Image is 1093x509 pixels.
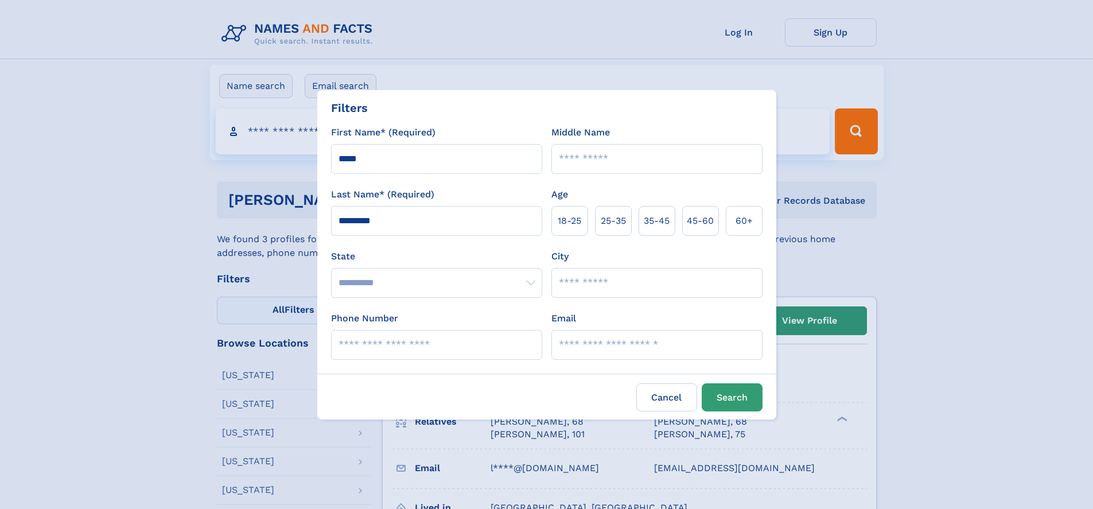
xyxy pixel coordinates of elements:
label: First Name* (Required) [331,126,435,139]
label: Email [551,312,576,325]
label: Middle Name [551,126,610,139]
div: Filters [331,99,368,116]
span: 35‑45 [644,214,670,228]
label: Phone Number [331,312,398,325]
label: State [331,250,542,263]
label: Age [551,188,568,201]
span: 60+ [736,214,753,228]
label: City [551,250,569,263]
span: 45‑60 [687,214,714,228]
button: Search [702,383,763,411]
label: Cancel [636,383,697,411]
span: 18‑25 [558,214,581,228]
span: 25‑35 [601,214,626,228]
label: Last Name* (Required) [331,188,434,201]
